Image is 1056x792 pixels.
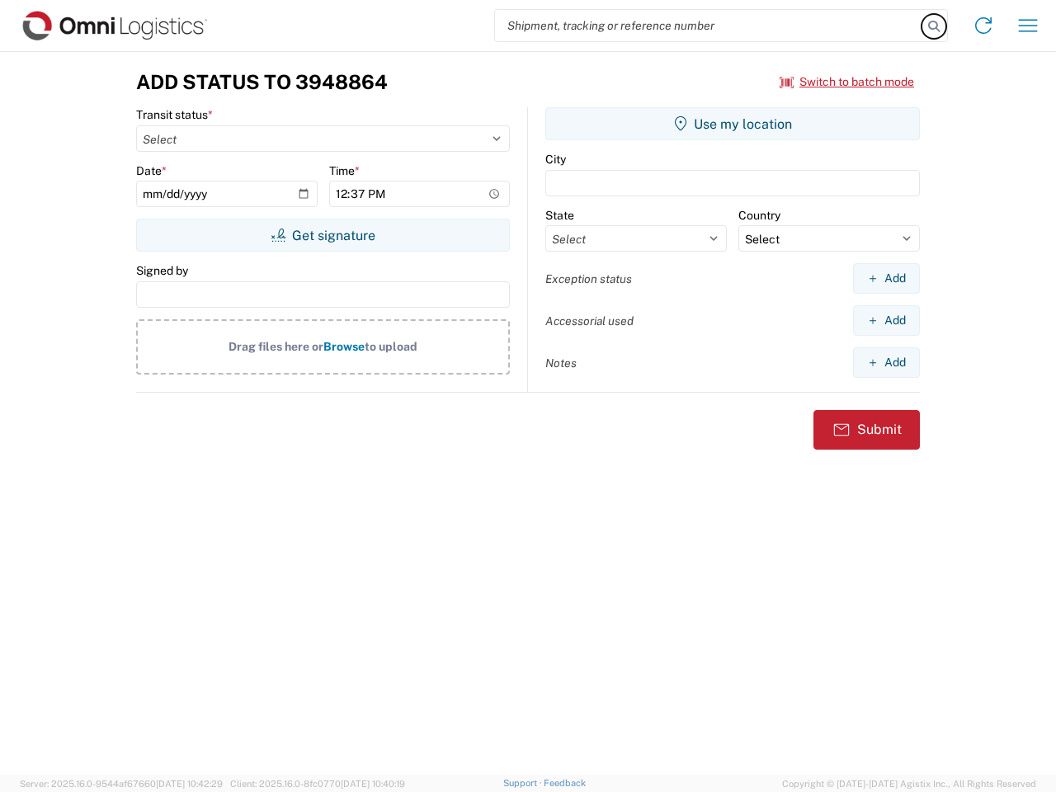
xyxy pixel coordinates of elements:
[545,152,566,167] label: City
[156,779,223,789] span: [DATE] 10:42:29
[545,208,574,223] label: State
[780,68,914,96] button: Switch to batch mode
[545,107,920,140] button: Use my location
[495,10,922,41] input: Shipment, tracking or reference number
[136,163,167,178] label: Date
[341,779,405,789] span: [DATE] 10:40:19
[230,779,405,789] span: Client: 2025.16.0-8fc0770
[545,356,577,370] label: Notes
[136,70,388,94] h3: Add Status to 3948864
[136,107,213,122] label: Transit status
[323,340,365,353] span: Browse
[853,347,920,378] button: Add
[20,779,223,789] span: Server: 2025.16.0-9544af67660
[813,410,920,450] button: Submit
[853,305,920,336] button: Add
[503,778,544,788] a: Support
[136,219,510,252] button: Get signature
[545,313,634,328] label: Accessorial used
[853,263,920,294] button: Add
[365,340,417,353] span: to upload
[545,271,632,286] label: Exception status
[738,208,780,223] label: Country
[544,778,586,788] a: Feedback
[136,263,188,278] label: Signed by
[782,776,1036,791] span: Copyright © [DATE]-[DATE] Agistix Inc., All Rights Reserved
[229,340,323,353] span: Drag files here or
[329,163,360,178] label: Time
